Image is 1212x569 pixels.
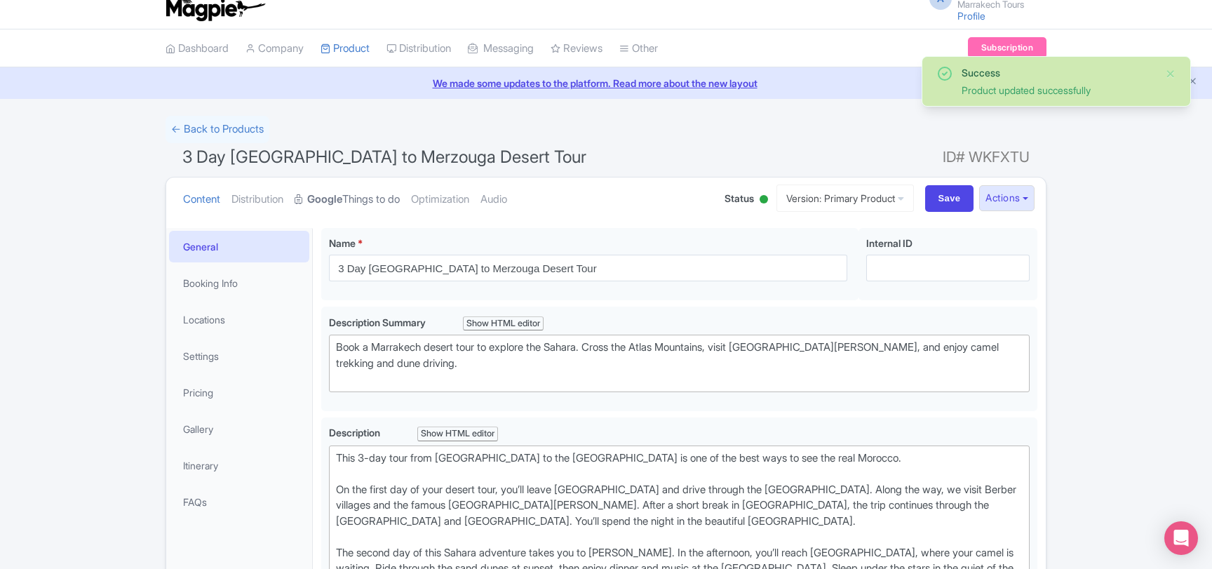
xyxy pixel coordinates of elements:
[979,185,1035,211] button: Actions
[757,189,771,211] div: Active
[182,147,586,167] span: 3 Day [GEOGRAPHIC_DATA] to Merzouga Desert Tour
[329,237,356,249] span: Name
[957,10,985,22] a: Profile
[968,37,1046,58] a: Subscription
[231,178,283,222] a: Distribution
[295,178,400,222] a: GoogleThings to do
[962,65,1154,80] div: Success
[962,83,1154,98] div: Product updated successfully
[1187,74,1198,91] button: Close announcement
[468,29,534,68] a: Messaging
[169,304,309,335] a: Locations
[943,143,1030,171] span: ID# WKFXTU
[411,178,469,222] a: Optimization
[169,486,309,518] a: FAQs
[169,377,309,408] a: Pricing
[551,29,602,68] a: Reviews
[1164,521,1198,555] div: Open Intercom Messenger
[329,316,428,328] span: Description Summary
[169,340,309,372] a: Settings
[386,29,451,68] a: Distribution
[169,267,309,299] a: Booking Info
[245,29,304,68] a: Company
[166,29,229,68] a: Dashboard
[925,185,974,212] input: Save
[169,413,309,445] a: Gallery
[417,427,498,441] div: Show HTML editor
[183,178,220,222] a: Content
[1165,65,1176,82] button: Close
[307,192,342,208] strong: Google
[725,191,754,206] span: Status
[619,29,658,68] a: Other
[166,116,269,143] a: ← Back to Products
[169,231,309,262] a: General
[776,185,914,212] a: Version: Primary Product
[336,340,1023,387] div: Book a Marrakech desert tour to explore the Sahara. Cross the Atlas Mountains, visit [GEOGRAPHIC_...
[329,427,382,439] span: Description
[463,316,544,331] div: Show HTML editor
[321,29,370,68] a: Product
[866,237,913,249] span: Internal ID
[169,450,309,481] a: Itinerary
[8,76,1204,91] a: We made some updates to the platform. Read more about the new layout
[480,178,507,222] a: Audio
